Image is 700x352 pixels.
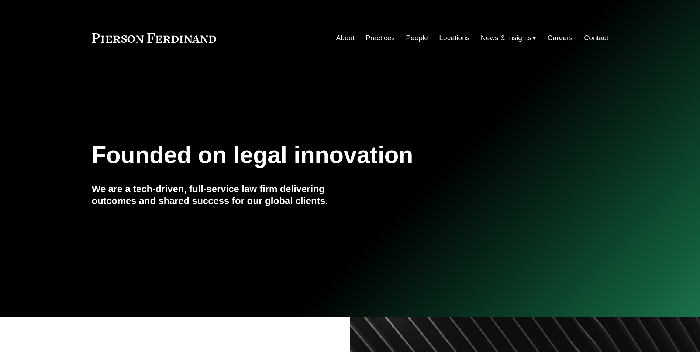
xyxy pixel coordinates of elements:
a: People [406,31,428,45]
h4: We are a tech-driven, full-service law firm delivering outcomes and shared success for our global... [92,183,350,207]
span: News & Insights [481,32,532,45]
a: Contact [584,31,608,45]
a: About [336,31,355,45]
a: Careers [548,31,573,45]
a: Practices [366,31,395,45]
h1: Founded on legal innovation [92,142,523,169]
a: folder dropdown [481,31,537,45]
a: Locations [439,31,469,45]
